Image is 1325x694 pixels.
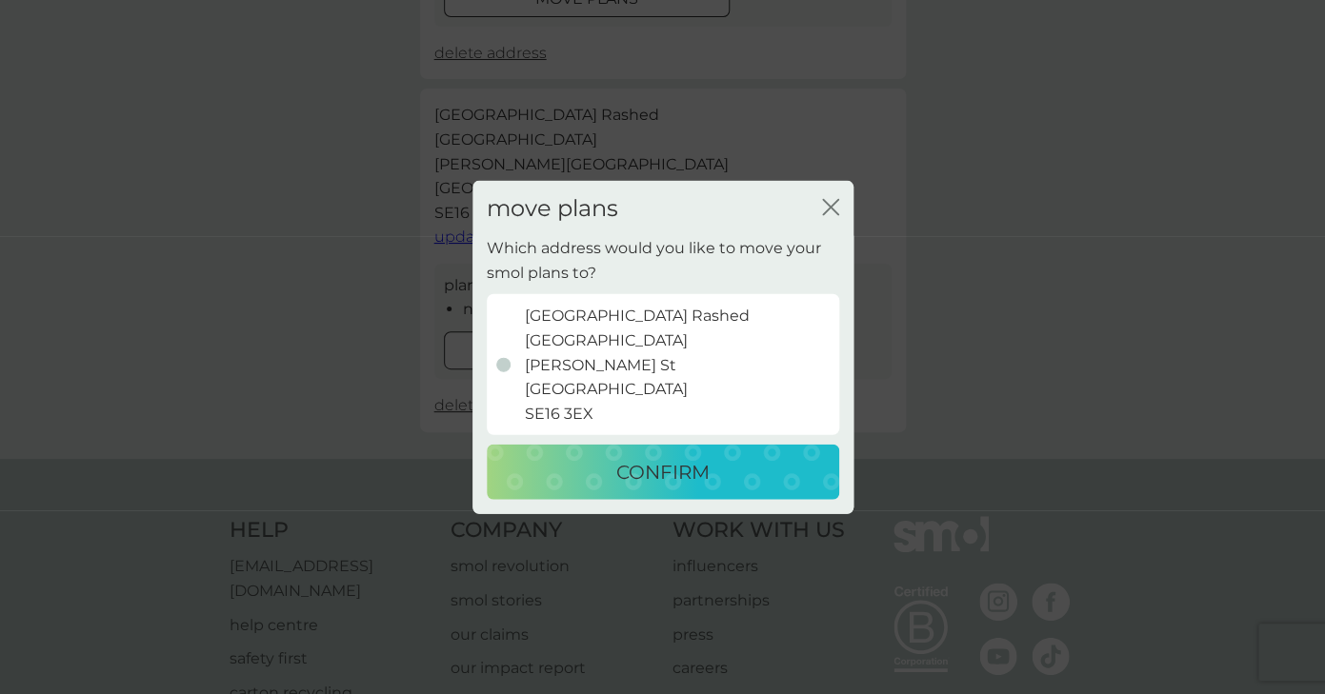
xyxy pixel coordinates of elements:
[487,194,618,222] h2: move plans
[525,304,750,426] p: [GEOGRAPHIC_DATA] Rashed [GEOGRAPHIC_DATA] [PERSON_NAME] St [GEOGRAPHIC_DATA] SE16 3EX
[487,445,839,500] button: CONFIRM
[616,457,710,487] p: CONFIRM
[822,198,839,218] button: close
[487,236,839,285] h2: Which address would you like to move your smol plans to?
